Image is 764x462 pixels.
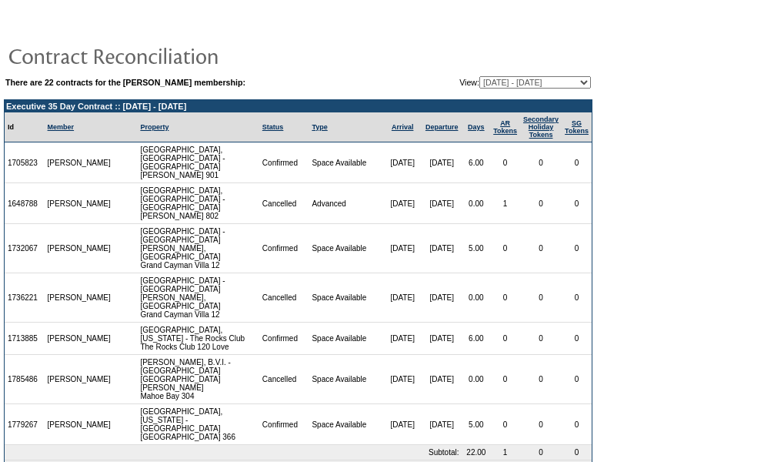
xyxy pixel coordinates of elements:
[137,183,259,224] td: [GEOGRAPHIC_DATA], [GEOGRAPHIC_DATA] - [GEOGRAPHIC_DATA] [PERSON_NAME] 802
[259,323,309,355] td: Confirmed
[309,142,383,183] td: Space Available
[5,100,592,112] td: Executive 35 Day Contract :: [DATE] - [DATE]
[520,323,562,355] td: 0
[45,404,115,445] td: [PERSON_NAME]
[422,183,462,224] td: [DATE]
[422,142,462,183] td: [DATE]
[309,404,383,445] td: Space Available
[312,123,327,131] a: Type
[520,183,562,224] td: 0
[520,142,562,183] td: 0
[520,404,562,445] td: 0
[309,183,383,224] td: Advanced
[490,323,520,355] td: 0
[384,76,591,89] td: View:
[520,445,562,460] td: 0
[383,355,421,404] td: [DATE]
[383,183,421,224] td: [DATE]
[137,404,259,445] td: [GEOGRAPHIC_DATA], [US_STATE] - [GEOGRAPHIC_DATA] [GEOGRAPHIC_DATA] 366
[562,183,592,224] td: 0
[422,224,462,273] td: [DATE]
[259,273,309,323] td: Cancelled
[137,273,259,323] td: [GEOGRAPHIC_DATA] - [GEOGRAPHIC_DATA][PERSON_NAME], [GEOGRAPHIC_DATA] Grand Cayman Villa 12
[383,323,421,355] td: [DATE]
[45,355,115,404] td: [PERSON_NAME]
[259,355,309,404] td: Cancelled
[140,123,168,131] a: Property
[309,323,383,355] td: Space Available
[383,404,421,445] td: [DATE]
[45,224,115,273] td: [PERSON_NAME]
[137,323,259,355] td: [GEOGRAPHIC_DATA], [US_STATE] - The Rocks Club The Rocks Club 120 Love
[383,142,421,183] td: [DATE]
[562,273,592,323] td: 0
[8,40,315,71] img: pgTtlContractReconciliation.gif
[262,123,284,131] a: Status
[5,112,45,142] td: Id
[383,224,421,273] td: [DATE]
[5,323,45,355] td: 1713885
[462,183,491,224] td: 0.00
[520,273,562,323] td: 0
[490,183,520,224] td: 1
[520,355,562,404] td: 0
[5,224,45,273] td: 1732067
[462,355,491,404] td: 0.00
[5,355,45,404] td: 1785486
[490,142,520,183] td: 0
[422,273,462,323] td: [DATE]
[259,142,309,183] td: Confirmed
[5,183,45,224] td: 1648788
[5,78,245,87] b: There are 22 contracts for the [PERSON_NAME] membership:
[468,123,485,131] a: Days
[5,445,462,460] td: Subtotal:
[137,142,259,183] td: [GEOGRAPHIC_DATA], [GEOGRAPHIC_DATA] - [GEOGRAPHIC_DATA] [PERSON_NAME] 901
[462,445,491,460] td: 22.00
[48,123,75,131] a: Member
[493,119,517,135] a: ARTokens
[562,404,592,445] td: 0
[462,273,491,323] td: 0.00
[562,445,592,460] td: 0
[520,224,562,273] td: 0
[259,183,309,224] td: Cancelled
[565,119,589,135] a: SGTokens
[5,273,45,323] td: 1736221
[562,323,592,355] td: 0
[422,404,462,445] td: [DATE]
[259,224,309,273] td: Confirmed
[392,123,414,131] a: Arrival
[309,224,383,273] td: Space Available
[490,273,520,323] td: 0
[5,142,45,183] td: 1705823
[309,355,383,404] td: Space Available
[562,355,592,404] td: 0
[490,445,520,460] td: 1
[45,323,115,355] td: [PERSON_NAME]
[45,273,115,323] td: [PERSON_NAME]
[422,355,462,404] td: [DATE]
[562,142,592,183] td: 0
[462,224,491,273] td: 5.00
[45,142,115,183] td: [PERSON_NAME]
[137,224,259,273] td: [GEOGRAPHIC_DATA] - [GEOGRAPHIC_DATA][PERSON_NAME], [GEOGRAPHIC_DATA] Grand Cayman Villa 12
[523,115,559,139] a: Secondary HolidayTokens
[422,323,462,355] td: [DATE]
[309,273,383,323] td: Space Available
[462,323,491,355] td: 6.00
[137,355,259,404] td: [PERSON_NAME], B.V.I. - [GEOGRAPHIC_DATA] [GEOGRAPHIC_DATA][PERSON_NAME] Mahoe Bay 304
[462,142,491,183] td: 6.00
[259,404,309,445] td: Confirmed
[490,404,520,445] td: 0
[5,404,45,445] td: 1779267
[383,273,421,323] td: [DATE]
[425,123,459,131] a: Departure
[45,183,115,224] td: [PERSON_NAME]
[490,224,520,273] td: 0
[490,355,520,404] td: 0
[562,224,592,273] td: 0
[462,404,491,445] td: 5.00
